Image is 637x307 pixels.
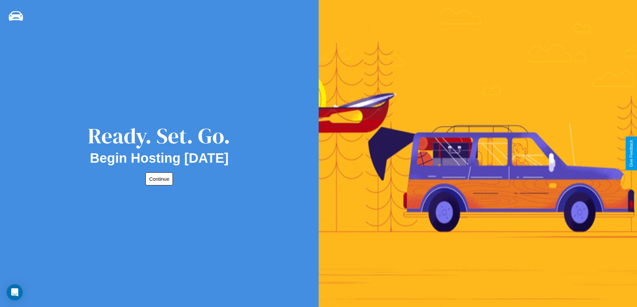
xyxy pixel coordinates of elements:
[90,151,229,166] h2: Begin Hosting [DATE]
[88,121,230,151] div: Ready. Set. Go.
[145,172,173,185] button: Continue
[7,284,23,300] div: Open Intercom Messenger
[629,140,634,167] div: Give Feedback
